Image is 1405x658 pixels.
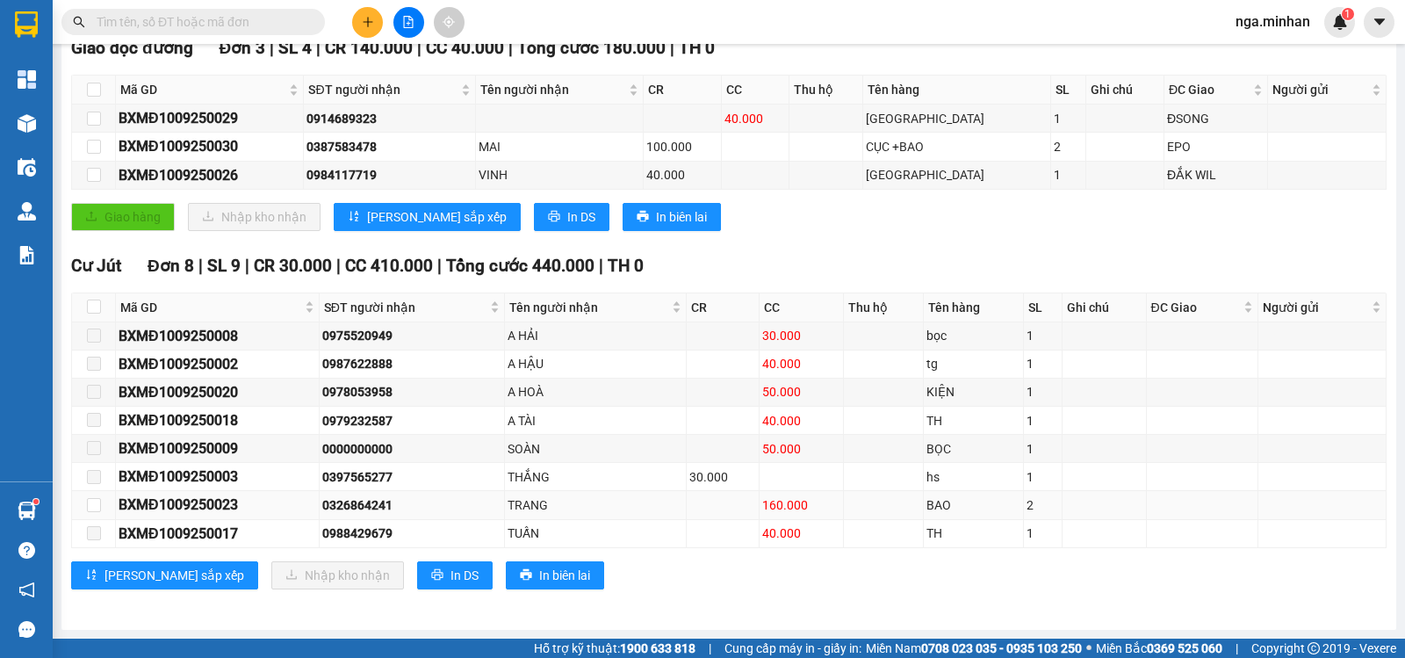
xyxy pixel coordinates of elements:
[207,256,241,276] span: SL 9
[508,439,683,459] div: SOÀN
[114,15,292,78] div: Dãy 4-B15 bến xe [GEOGRAPHIC_DATA]
[322,354,502,373] div: 0987622888
[316,38,321,58] span: |
[97,12,304,32] input: Tìm tên, số ĐT hoặc mã đơn
[760,293,844,322] th: CC
[320,435,506,463] td: 0000000000
[304,162,476,190] td: 0984117719
[508,38,513,58] span: |
[1086,76,1164,105] th: Ghi chú
[336,256,341,276] span: |
[320,463,506,491] td: 0397565277
[348,210,360,224] span: sort-ascending
[116,435,320,463] td: BXMĐ1009250009
[508,495,683,515] div: TRANG
[1054,109,1084,128] div: 1
[1027,467,1059,487] div: 1
[1332,14,1348,30] img: icon-new-feature
[762,382,840,401] div: 50.000
[71,203,175,231] button: uploadGiao hàng
[508,467,683,487] div: THẮNG
[114,78,292,99] div: DIỄM OANH
[18,621,35,638] span: message
[116,133,304,161] td: BXMĐ1009250030
[1167,109,1264,128] div: ĐSONG
[320,351,506,379] td: 0987622888
[434,7,465,38] button: aim
[119,437,316,459] div: BXMĐ1009250009
[15,15,102,36] div: Cư Jút
[450,566,479,585] span: In DS
[480,80,625,99] span: Tên người nhận
[119,494,316,516] div: BXMĐ1009250023
[646,137,718,156] div: 100.000
[508,326,683,345] div: A HẢI
[119,325,316,347] div: BXMĐ1009250008
[271,561,404,589] button: downloadNhập kho nhận
[534,639,695,658] span: Hỗ trợ kỹ thuật:
[844,293,924,322] th: Thu hộ
[1027,439,1059,459] div: 1
[1054,165,1084,184] div: 1
[220,38,266,58] span: Đơn 3
[1147,641,1222,655] strong: 0369 525 060
[322,495,502,515] div: 0326864241
[926,354,1020,373] div: tg
[304,133,476,161] td: 0387583478
[443,16,455,28] span: aim
[679,38,715,58] span: TH 0
[73,16,85,28] span: search
[762,326,840,345] div: 30.000
[644,76,722,105] th: CR
[116,407,320,435] td: BXMĐ1009250018
[687,293,760,322] th: CR
[1342,8,1354,20] sup: 1
[1308,642,1320,654] span: copyright
[762,411,840,430] div: 40.000
[18,246,36,264] img: solution-icon
[476,133,644,161] td: MAI
[119,466,316,488] div: BXMĐ1009250003
[120,298,301,317] span: Mã GD
[620,641,695,655] strong: 1900 633 818
[1051,76,1087,105] th: SL
[1027,354,1059,373] div: 1
[15,17,42,35] span: Gửi:
[762,439,840,459] div: 50.000
[722,76,789,105] th: CC
[393,7,424,38] button: file-add
[509,298,668,317] span: Tên người nhận
[724,109,786,128] div: 40.000
[508,354,683,373] div: A HẬU
[517,38,666,58] span: Tổng cước 180.000
[724,639,861,658] span: Cung cấp máy in - giấy in:
[762,495,840,515] div: 160.000
[762,524,840,543] div: 40.000
[623,203,721,231] button: printerIn biên lai
[866,137,1048,156] div: CỤC +BAO
[71,38,193,58] span: Giao dọc đường
[71,256,121,276] span: Cư Jút
[325,38,413,58] span: CR 140.000
[322,467,502,487] div: 0397565277
[308,80,458,99] span: SĐT người nhận
[1063,293,1147,322] th: Ghi chú
[789,76,863,105] th: Thu hộ
[866,109,1048,128] div: [GEOGRAPHIC_DATA]
[18,582,35,598] span: notification
[866,165,1048,184] div: [GEOGRAPHIC_DATA]
[188,203,321,231] button: downloadNhập kho nhận
[1027,524,1059,543] div: 1
[1364,7,1394,38] button: caret-down
[479,165,640,184] div: VINH
[119,164,300,186] div: BXMĐ1009250026
[119,107,300,129] div: BXMĐ1009250029
[116,351,320,379] td: BXMĐ1009250002
[417,38,421,58] span: |
[1027,411,1059,430] div: 1
[567,207,595,227] span: In DS
[1027,495,1059,515] div: 2
[926,467,1020,487] div: hs
[1167,137,1264,156] div: EPO
[352,7,383,38] button: plus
